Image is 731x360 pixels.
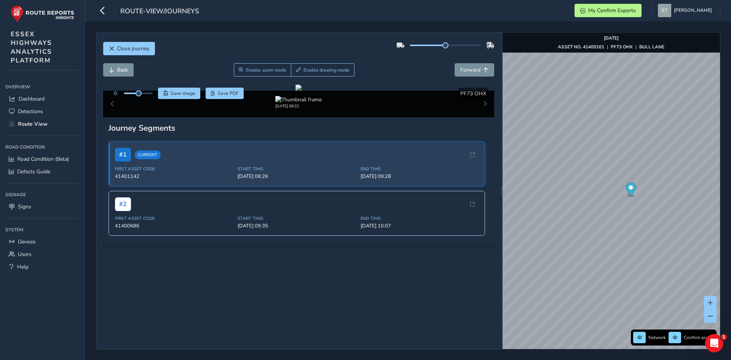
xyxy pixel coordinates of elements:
span: Save image [171,90,195,96]
span: [PERSON_NAME] [674,4,712,17]
strong: [DATE] [604,35,619,41]
span: Defects Guide [17,168,50,175]
div: Journey Segments [109,123,489,133]
div: Signage [5,189,80,200]
button: Forward [455,63,494,77]
a: Users [5,248,80,261]
a: Dashboard [5,93,80,105]
button: Zoom [234,63,291,77]
span: 41401142 [115,173,233,180]
span: 1 [721,334,727,340]
strong: BULL LANE [639,44,664,50]
a: Detections [5,105,80,118]
span: [DATE] 10:07 [361,222,479,229]
button: Save [158,88,200,99]
span: Save PDF [218,90,239,96]
span: Confirm assets [684,334,714,341]
span: Devices [18,238,36,245]
span: 41400686 [115,222,233,229]
div: System [5,224,80,235]
span: # 1 [115,148,131,162]
span: First Asset Code: [115,166,233,172]
a: Defects Guide [5,165,80,178]
button: Close journey [103,42,155,55]
div: Map marker [626,182,636,198]
strong: ASSET NO. 41400161 [558,44,604,50]
span: Current [135,150,161,159]
a: Signs [5,200,80,213]
span: End Time: [361,166,479,172]
span: Start Time: [238,216,356,221]
span: PF73 OHX [460,90,486,97]
button: [PERSON_NAME] [658,4,715,17]
span: Dashboard [19,95,45,102]
div: [DATE] 09:22 [275,103,322,109]
div: Overview [5,81,80,93]
span: My Confirm Exports [588,7,636,14]
span: First Asset Code: [115,216,233,221]
span: [DATE] 09:35 [238,222,356,229]
button: My Confirm Exports [575,4,642,17]
span: Enable zoom mode [246,67,286,73]
button: Draw [291,63,354,77]
span: Back [117,66,128,74]
span: Route View [18,120,48,128]
a: Devices [5,235,80,248]
span: [DATE] 08:26 [238,173,356,180]
span: Start Time: [238,166,356,172]
img: diamond-layout [658,4,671,17]
span: Network [648,334,666,341]
span: # 2 [115,197,131,211]
span: Help [17,263,29,270]
iframe: Intercom live chat [705,334,723,352]
span: route-view/journeys [120,6,199,17]
span: [DATE] 09:28 [361,173,479,180]
img: rr logo [11,5,74,22]
span: Signs [18,203,31,210]
a: Help [5,261,80,273]
button: PDF [206,88,244,99]
span: Close journey [117,45,149,52]
button: Back [103,63,134,77]
span: Users [18,251,32,258]
div: | | [558,44,664,50]
span: Detections [18,108,43,115]
span: Forward [460,66,480,74]
div: Road Condition [5,141,80,153]
a: Route View [5,118,80,130]
a: Road Condition (Beta) [5,153,80,165]
span: Enable drawing mode [303,67,350,73]
span: ESSEX HIGHWAYS ANALYTICS PLATFORM [11,30,52,65]
span: Road Condition (Beta) [17,155,69,163]
img: Thumbnail frame [275,96,322,103]
strong: PF73 OHX [611,44,633,50]
span: End Time: [361,216,479,221]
